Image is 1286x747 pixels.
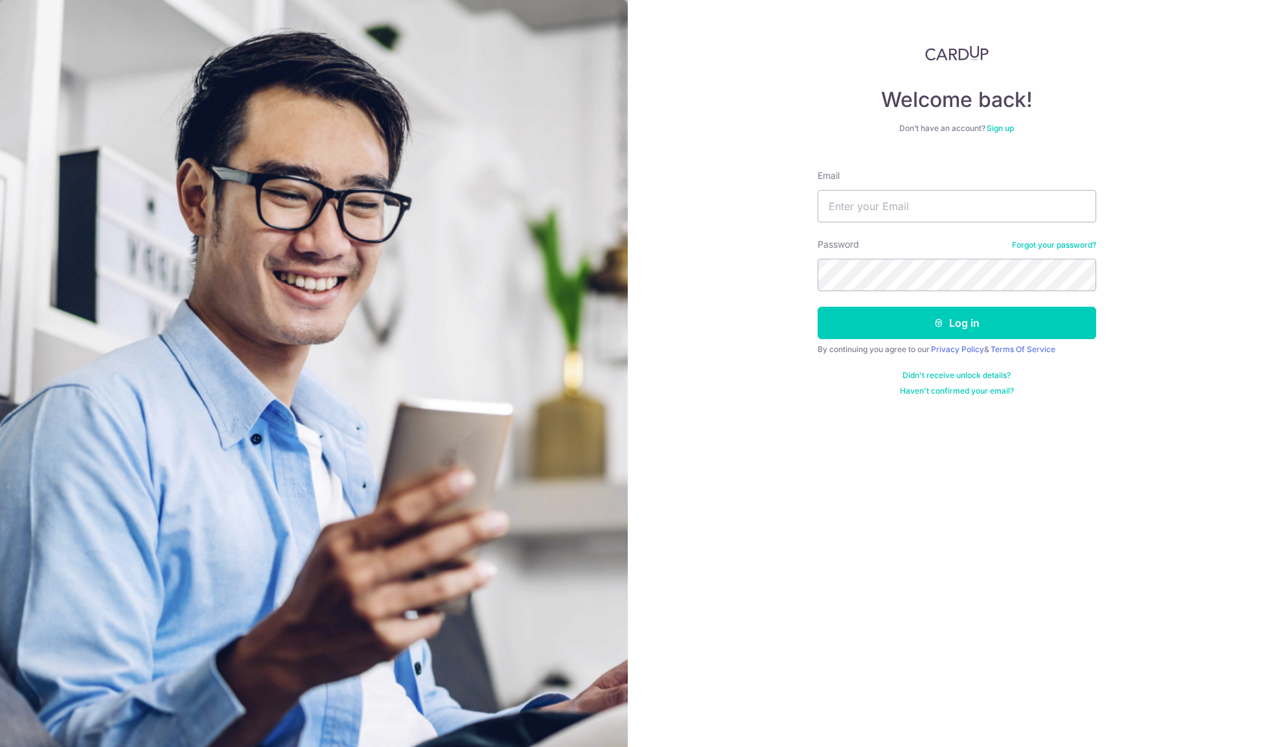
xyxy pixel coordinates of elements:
label: Password [818,238,859,251]
img: CardUp Logo [925,45,989,61]
a: Haven't confirmed your email? [900,386,1014,396]
div: By continuing you agree to our & [818,344,1096,355]
input: Enter your Email [818,190,1096,222]
a: Privacy Policy [931,344,984,354]
h4: Welcome back! [818,87,1096,113]
a: Terms Of Service [991,344,1055,354]
a: Forgot your password? [1012,240,1096,250]
button: Log in [818,307,1096,339]
a: Sign up [987,123,1014,133]
label: Email [818,169,840,182]
a: Didn't receive unlock details? [902,370,1011,381]
div: Don’t have an account? [818,123,1096,134]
